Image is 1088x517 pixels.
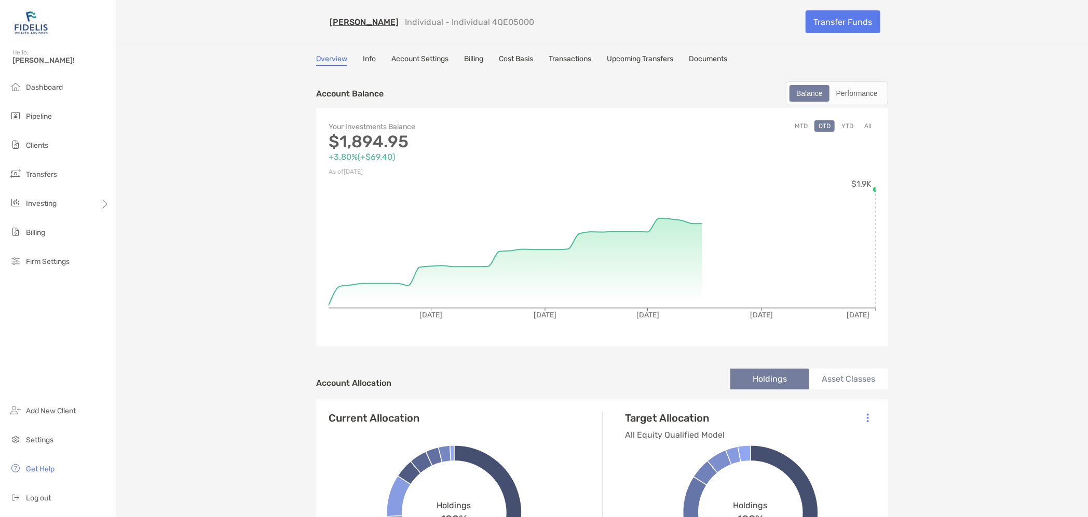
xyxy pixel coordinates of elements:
[26,199,57,208] span: Investing
[750,311,773,319] tspan: [DATE]
[9,80,22,93] img: dashboard icon
[26,465,55,473] span: Get Help
[9,226,22,238] img: billing icon
[9,197,22,209] img: investing icon
[636,311,659,319] tspan: [DATE]
[316,378,391,388] h4: Account Allocation
[26,112,52,121] span: Pipeline
[831,86,883,101] div: Performance
[860,120,876,132] button: All
[391,54,448,66] a: Account Settings
[329,165,602,178] p: As of [DATE]
[26,170,57,179] span: Transfers
[625,428,725,441] p: All Equity Qualified Model
[363,54,376,66] a: Info
[329,135,602,148] p: $1,894.95
[607,54,673,66] a: Upcoming Transfers
[420,311,443,319] tspan: [DATE]
[330,17,399,27] a: [PERSON_NAME]
[791,86,828,101] div: Balance
[625,412,725,424] h4: Target Allocation
[847,311,869,319] tspan: [DATE]
[786,81,888,105] div: segmented control
[316,87,384,100] p: Account Balance
[26,436,53,444] span: Settings
[405,17,534,27] p: Individual - Individual 4QE05000
[809,369,888,389] li: Asset Classes
[26,83,63,92] span: Dashboard
[437,500,471,510] span: Holdings
[499,54,533,66] a: Cost Basis
[329,120,602,133] p: Your Investments Balance
[9,109,22,122] img: pipeline icon
[9,138,22,151] img: clients icon
[9,433,22,445] img: settings icon
[9,462,22,474] img: get-help icon
[9,404,22,416] img: add_new_client icon
[806,10,880,33] a: Transfer Funds
[26,141,48,150] span: Clients
[12,56,110,65] span: [PERSON_NAME]!
[9,255,22,267] img: firm-settings icon
[316,54,347,66] a: Overview
[837,120,858,132] button: YTD
[851,179,872,189] tspan: $1.9K
[26,494,51,502] span: Log out
[9,167,22,180] img: transfers icon
[12,4,50,41] img: Zoe Logo
[814,120,835,132] button: QTD
[329,412,419,424] h4: Current Allocation
[9,491,22,504] img: logout icon
[329,150,602,163] p: +3.80% ( +$69.40 )
[733,500,768,510] span: Holdings
[689,54,727,66] a: Documents
[791,120,812,132] button: MTD
[549,54,591,66] a: Transactions
[867,413,869,423] img: Icon List Menu
[534,311,556,319] tspan: [DATE]
[730,369,809,389] li: Holdings
[26,257,70,266] span: Firm Settings
[26,407,76,415] span: Add New Client
[464,54,483,66] a: Billing
[26,228,45,237] span: Billing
